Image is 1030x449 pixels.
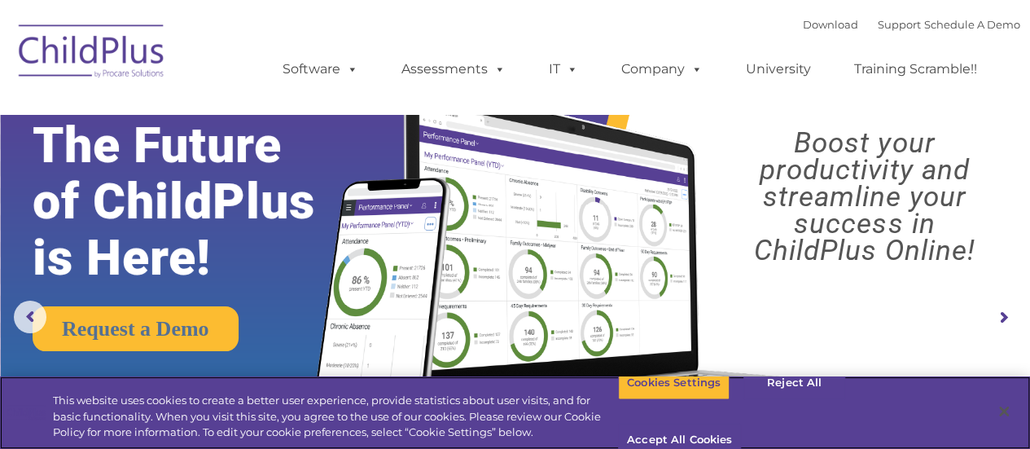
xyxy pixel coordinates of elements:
span: Phone number [226,174,296,187]
font: | [803,18,1020,31]
a: Support [878,18,921,31]
a: Assessments [385,53,522,86]
div: This website uses cookies to create a better user experience, provide statistics about user visit... [53,393,618,441]
a: Training Scramble!! [838,53,993,86]
rs-layer: The Future of ChildPlus is Here! [33,117,362,286]
a: Schedule A Demo [924,18,1020,31]
button: Cookies Settings [618,366,730,400]
button: Reject All [743,366,845,400]
a: Software [266,53,375,86]
a: IT [533,53,594,86]
a: Download [803,18,858,31]
a: University [730,53,827,86]
button: Close [986,394,1022,429]
span: Last name [226,108,276,120]
rs-layer: Boost your productivity and streamline your success in ChildPlus Online! [712,130,1017,264]
img: ChildPlus by Procare Solutions [11,13,173,95]
a: Company [605,53,719,86]
a: Request a Demo [33,306,239,351]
